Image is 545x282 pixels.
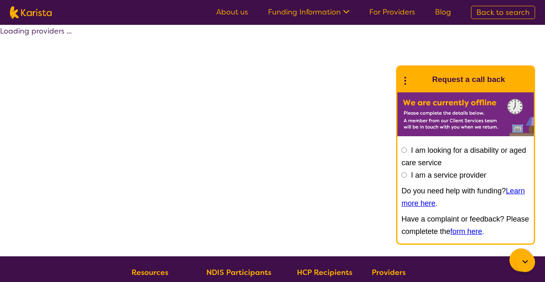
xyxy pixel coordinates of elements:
b: Resources [131,268,168,277]
button: Channel Menu [509,248,533,272]
p: Do you need help with funding? . [402,185,530,210]
span: Back to search [476,7,530,17]
a: About us [216,7,248,17]
b: HCP Recipients [297,268,352,277]
b: Providers [372,268,406,277]
p: Have a complaint or feedback? Please completete the . [402,213,530,238]
img: Karista [411,71,427,88]
label: I am a service provider [411,171,486,179]
a: For Providers [369,7,415,17]
a: Funding Information [268,7,349,17]
b: NDIS Participants [206,268,271,277]
a: form here [450,227,482,236]
img: Karista offline chat form to request call back [397,92,534,136]
h1: Request a call back [432,73,505,86]
a: Blog [435,7,451,17]
label: I am looking for a disability or aged care service [402,146,526,167]
a: Back to search [471,6,535,19]
img: Karista logo [10,6,52,19]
